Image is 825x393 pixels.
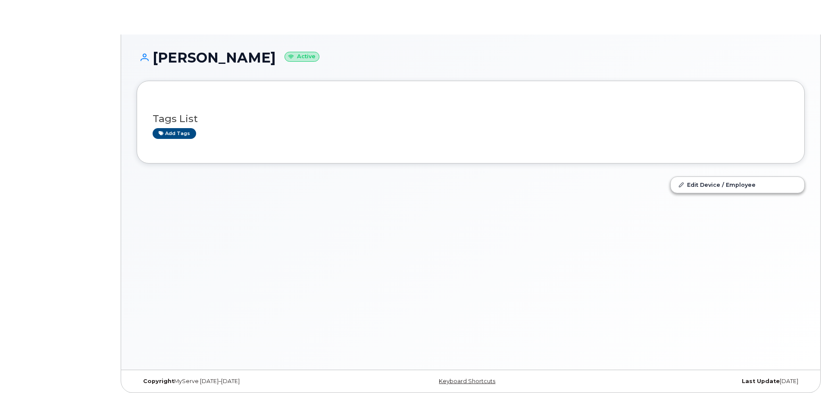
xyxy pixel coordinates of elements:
[742,378,780,384] strong: Last Update
[671,177,804,192] a: Edit Device / Employee
[137,378,359,385] div: MyServe [DATE]–[DATE]
[143,378,174,384] strong: Copyright
[153,128,196,139] a: Add tags
[439,378,495,384] a: Keyboard Shortcuts
[137,50,805,65] h1: [PERSON_NAME]
[284,52,319,62] small: Active
[582,378,805,385] div: [DATE]
[153,113,789,124] h3: Tags List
